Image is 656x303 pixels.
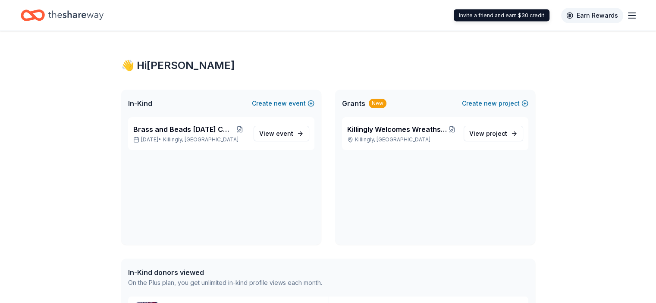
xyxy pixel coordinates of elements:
[128,278,322,288] div: On the Plus plan, you get unlimited in-kind profile views each month.
[128,98,152,109] span: In-Kind
[128,267,322,278] div: In-Kind donors viewed
[163,136,239,143] span: Killingly, [GEOGRAPHIC_DATA]
[369,99,386,108] div: New
[121,59,535,72] div: 👋 Hi [PERSON_NAME]
[464,126,523,141] a: View project
[347,136,457,143] p: Killingly, [GEOGRAPHIC_DATA]
[342,98,365,109] span: Grants
[274,98,287,109] span: new
[347,124,448,134] span: Killingly Welcomes Wreaths Across [GEOGRAPHIC_DATA]
[276,130,293,137] span: event
[469,128,507,139] span: View
[133,136,247,143] p: [DATE] •
[21,5,104,25] a: Home
[462,98,528,109] button: Createnewproject
[133,124,233,134] span: Brass and Beads [DATE] Celebration
[454,9,549,22] div: Invite a friend and earn $30 credit
[484,98,497,109] span: new
[252,98,314,109] button: Createnewevent
[259,128,293,139] span: View
[254,126,309,141] a: View event
[561,8,623,23] a: Earn Rewards
[486,130,507,137] span: project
